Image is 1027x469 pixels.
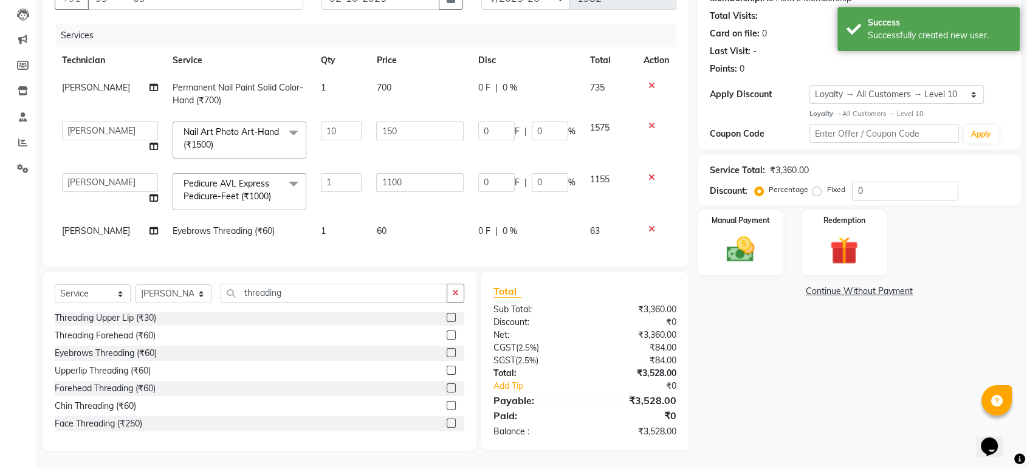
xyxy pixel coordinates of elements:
span: | [495,81,498,94]
span: 1575 [590,122,610,133]
a: Continue Without Payment [700,285,1018,298]
span: 0 F [478,81,490,94]
label: Percentage [769,184,808,195]
span: % [568,125,575,138]
a: Add Tip [484,380,602,392]
span: Total [493,285,521,298]
div: Service Total: [710,164,765,177]
span: F [515,176,520,189]
div: ₹0 [585,316,686,329]
span: 60 [376,225,386,236]
img: _gift.svg [821,233,867,269]
div: Success [868,16,1011,29]
span: 63 [590,225,600,236]
div: ₹0 [585,408,686,423]
span: 0 % [503,225,517,238]
span: Eyebrows Threading (₹60) [173,225,275,236]
iframe: chat widget [976,420,1015,457]
span: 1155 [590,174,610,185]
div: Threading Forehead (₹60) [55,329,156,342]
div: 0 [740,63,744,75]
div: Successfully created new user. [868,29,1011,42]
div: ₹3,528.00 [585,367,686,380]
div: Forehead Threading (₹60) [55,382,156,395]
span: 700 [376,82,391,93]
div: ₹3,528.00 [585,393,686,408]
div: Discount: [484,316,585,329]
span: % [568,176,575,189]
span: 2.5% [518,343,537,352]
div: Upperlip Threading (₹60) [55,365,151,377]
label: Redemption [823,215,865,226]
th: Disc [471,47,583,74]
th: Price [369,47,471,74]
label: Fixed [826,184,845,195]
input: Enter Offer / Coupon Code [809,124,959,143]
span: | [524,125,527,138]
strong: Loyalty → [809,109,842,118]
div: ( ) [484,354,585,367]
th: Action [636,47,676,74]
div: Coupon Code [710,128,809,140]
span: | [524,176,527,189]
div: ₹84.00 [585,354,686,367]
div: Points: [710,63,737,75]
span: [PERSON_NAME] [62,82,130,93]
th: Qty [314,47,369,74]
span: CGST [493,342,516,353]
div: Sub Total: [484,303,585,316]
div: ₹3,360.00 [585,303,686,316]
div: Balance : [484,425,585,438]
div: Services [56,24,685,47]
th: Total [583,47,636,74]
div: 0 [762,27,767,40]
span: | [495,225,498,238]
div: ₹3,360.00 [770,164,808,177]
th: Service [165,47,314,74]
span: 1 [321,82,326,93]
span: 735 [590,82,605,93]
div: ₹0 [602,380,685,392]
div: Payable: [484,393,585,408]
th: Technician [55,47,165,74]
input: Search or Scan [221,284,447,303]
span: Permanent Nail Paint Solid Color-Hand (₹700) [173,82,303,106]
span: F [515,125,520,138]
span: Nail Art Photo Art-Hand (₹1500) [184,126,279,150]
div: ₹84.00 [585,341,686,354]
span: 2.5% [518,355,536,365]
label: Manual Payment [712,215,770,226]
img: _cash.svg [718,233,763,265]
div: Threading Upper Lip (₹30) [55,312,156,324]
span: 0 F [478,225,490,238]
a: x [271,191,276,202]
div: Total: [484,367,585,380]
span: SGST [493,355,515,366]
div: All Customers → Level 10 [809,109,1009,119]
div: Eyebrows Threading (₹60) [55,347,157,360]
div: Net: [484,329,585,341]
div: ₹3,360.00 [585,329,686,341]
span: 1 [321,225,326,236]
a: x [213,139,219,150]
button: Apply [964,125,998,143]
div: Last Visit: [710,45,750,58]
div: ( ) [484,341,585,354]
div: ₹3,528.00 [585,425,686,438]
div: Card on file: [710,27,760,40]
div: Total Visits: [710,10,758,22]
div: Paid: [484,408,585,423]
span: 0 % [503,81,517,94]
div: - [753,45,757,58]
div: Discount: [710,185,747,197]
div: Chin Threading (₹60) [55,400,136,413]
span: [PERSON_NAME] [62,225,130,236]
div: Face Threading (₹250) [55,417,142,430]
span: Pedicure AVL Express Pedicure-Feet (₹1000) [184,178,271,202]
div: Apply Discount [710,88,809,101]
